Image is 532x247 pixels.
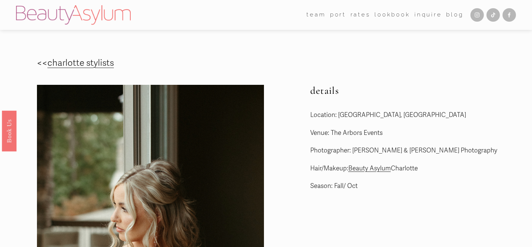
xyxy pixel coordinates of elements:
p: Photographer: [PERSON_NAME] & [PERSON_NAME] Photography [310,145,516,157]
p: Hair/Makeup: Charlotte [310,163,516,175]
a: charlotte stylists [47,58,114,68]
a: folder dropdown [307,9,326,21]
a: Beauty Asylum [348,164,391,172]
a: TikTok [486,8,500,22]
span: team [307,10,326,20]
p: Season: Fall/ Oct [310,180,516,192]
a: Blog [446,9,463,21]
a: Book Us [2,110,16,151]
a: port [330,9,346,21]
p: << [37,55,159,71]
a: Facebook [503,8,516,22]
p: Location: [GEOGRAPHIC_DATA], [GEOGRAPHIC_DATA] [310,109,516,121]
a: Rates [351,9,370,21]
a: Instagram [470,8,484,22]
img: Beauty Asylum | Bridal Hair &amp; Makeup Charlotte &amp; Atlanta [16,5,131,25]
p: Venue: The Arbors Events [310,127,516,139]
a: Inquire [414,9,442,21]
h2: details [310,85,516,97]
a: Lookbook [374,9,410,21]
